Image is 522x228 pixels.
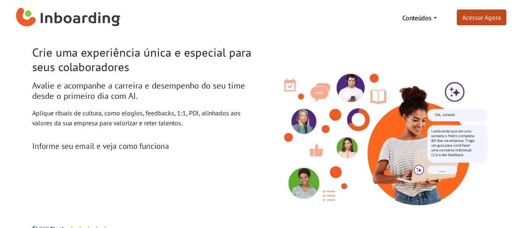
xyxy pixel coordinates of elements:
a: Acessar Agora [457,10,506,25]
a: Inboarding Home Page [16,3,120,32]
img: Inboarding Home [16,5,120,30]
h2: Avalie e acompanhe a carreira e desempenho do seu time desde o primeiro dia com AI. [32,81,255,101]
a: Conteúdos [399,10,440,26]
iframe: Form 0 [32,154,235,216]
h3: Informe seu email e veja como funciona [32,141,255,151]
p: Aplique rituais de cultura, como elogios, feedbacks, 1:1, PDI, alinhados aos valores da sua empre... [32,108,255,128]
h1: Crie uma experiência única e especial para seus colaboradores [32,46,255,74]
img: Inboarding - Rutuais de Cultura com Inteligência Ariticial. Feedback, conversas 1:1, PDI. [267,59,490,209]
